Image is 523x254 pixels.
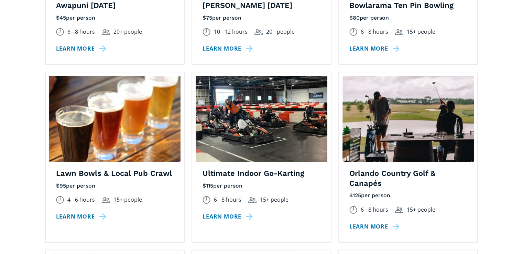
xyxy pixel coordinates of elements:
div: 80 [353,14,360,22]
div: $ [56,182,59,190]
img: Duration [349,206,357,214]
a: Learn more [203,44,255,54]
img: Group size [395,29,403,35]
div: 125 [353,192,361,199]
h4: Lawn Bowls & Local Pub Crawl [56,169,174,179]
div: per person [360,14,389,22]
h4: Awapuni [DATE] [56,1,174,11]
img: Two customers sitting in front of a driving range in an outdoor bar. [342,76,474,162]
img: Duration [203,196,210,204]
div: per person [66,14,95,22]
img: Group size [102,29,110,35]
div: 10 - 12 hours [214,27,248,37]
div: 4 - 6 hours [67,195,95,205]
img: Duration [349,28,357,36]
h4: Orlando Country Golf & Canapés [349,169,467,188]
div: $ [349,192,353,199]
div: 6 - 8 hours [214,195,241,205]
div: per person [361,192,390,199]
div: $ [203,14,206,22]
h4: Ultimate Indoor Go-Karting [203,169,320,179]
div: 45 [59,14,66,22]
div: $ [349,14,353,22]
img: A group of customers are sitting in go karts, preparing for the race to start [196,76,327,162]
div: per person [213,182,242,190]
img: Duration [56,28,64,36]
div: 15+ people [407,27,435,37]
a: Learn more [56,44,109,54]
div: $ [203,182,206,190]
img: A row of craft beers in small glasses lined up on a wooden table [49,76,181,162]
h4: Bowlarama Ten Pin Bowling [349,1,467,11]
h4: [PERSON_NAME] [DATE] [203,1,320,11]
div: 15+ people [260,195,288,205]
img: Group size [254,29,263,35]
div: 20+ people [266,27,295,37]
div: 115 [206,182,213,190]
div: per person [212,14,241,22]
img: Group size [248,197,257,203]
div: 95 [59,182,66,190]
div: 75 [206,14,212,22]
img: Group size [395,207,403,212]
a: Learn more [56,212,109,222]
a: Learn more [349,44,402,54]
div: 20+ people [113,27,142,37]
div: per person [66,182,95,190]
div: 6 - 8 hours [361,205,388,215]
div: 6 - 8 hours [361,27,388,37]
img: Group size [102,197,110,203]
div: 6 - 8 hours [67,27,95,37]
div: 15+ people [407,205,435,215]
img: Duration [203,28,210,36]
a: Learn more [349,222,402,232]
img: Duration [56,196,64,204]
div: $ [56,14,59,22]
div: 15+ people [113,195,142,205]
a: Learn more [203,212,255,222]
